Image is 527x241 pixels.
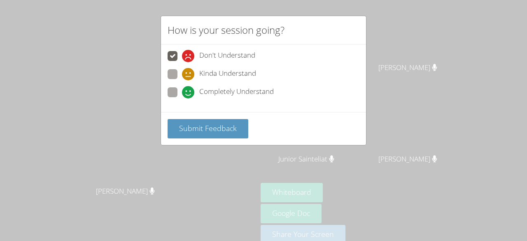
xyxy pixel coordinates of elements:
[168,23,284,37] h2: How is your session going?
[199,68,256,80] span: Kinda Understand
[199,86,274,98] span: Completely Understand
[199,50,255,62] span: Don't Understand
[168,119,248,138] button: Submit Feedback
[179,123,237,133] span: Submit Feedback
